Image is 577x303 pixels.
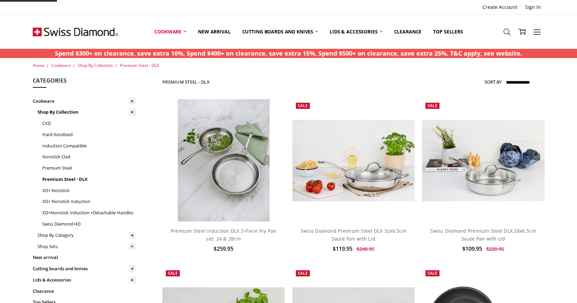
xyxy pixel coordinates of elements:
a: Cutting boards and knives [236,16,324,47]
a: Premium Steel - DLX [120,62,159,68]
a: Shop Sets [38,241,136,252]
a: Sign In [521,2,545,12]
a: Premium Steel - DLX [42,174,136,185]
span: Sale [298,270,308,276]
a: Swiss Diamond Premium Steel DLX 32x6.5cm Saute Pan with Lid [292,99,415,221]
a: Swiss Diamond Premium Steel DLX 28x6.5cm Saute Pan with Lid [422,99,544,221]
a: Clearance [388,16,428,47]
a: New arrival [192,16,236,47]
a: Lids & Accessories [33,274,136,286]
a: Premium steel DLX 2pc fry pan set (28 and 24cm) life style shot [162,99,285,221]
span: $220.95 [486,246,504,252]
span: $109.95 [462,245,482,252]
a: Lids & Accessories [324,16,388,47]
a: Cookware [148,16,192,47]
a: Shop By Collection [78,62,113,68]
a: XD+Nonstick Induction +Detachable Handles [42,207,136,218]
span: Sale [168,270,178,276]
a: Premium Steel [42,162,136,174]
a: Top Sellers [427,16,468,47]
a: Swiss Diamond HD [42,218,136,230]
a: Swiss Diamond Premium Steel DLX 28x6.5cm Saute Pan with Lid [430,228,536,242]
span: Sale [428,270,437,276]
a: New arrival [33,252,136,263]
h1: Premium Steel - DLX [162,79,210,85]
a: CXD [42,118,136,129]
a: Hard Anodised [42,129,136,140]
label: Sort By [485,76,502,87]
a: Nonstick Clad [42,151,136,162]
a: XD+ Nonstick Induction [42,196,136,207]
a: Clearance [33,286,136,297]
a: XD+ Nonstick [42,185,136,196]
a: Cutting boards and knives [33,263,136,274]
a: Shop By Category [38,230,136,241]
a: Swiss Diamond Premium Steel DLX 32x6.5cm Saute Pan with Lid [301,228,406,242]
img: Swiss Diamond Premium Steel DLX 32x6.5cm Saute Pan with Lid [292,120,415,201]
span: Sale [298,103,308,109]
span: $240.95 [357,246,374,252]
a: Induction Compatible [42,140,136,151]
img: Premium steel DLX 2pc fry pan set (28 and 24cm) life style shot [178,99,270,221]
a: Create Account [479,2,521,12]
a: Cookware [52,62,71,68]
a: Cookware [33,96,136,107]
span: $119.95 [333,245,352,252]
a: Home [33,62,44,68]
span: Sale [428,103,437,109]
p: Spend $300+ on clearance, save extra 10%, Spend $400+ on clearance, save extra 15%, Spend $500+ o... [55,49,522,58]
a: Premium Steel Induction DLX 2-Piece Fry Pan set: 24 & 28cm [171,228,277,242]
h5: Categories [33,76,136,88]
span: $259.95 [214,245,233,252]
a: Shop By Collection [38,106,136,118]
img: Free Shipping On Every Order [33,15,118,49]
img: Swiss Diamond Premium Steel DLX 28x6.5cm Saute Pan with Lid [422,120,544,201]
